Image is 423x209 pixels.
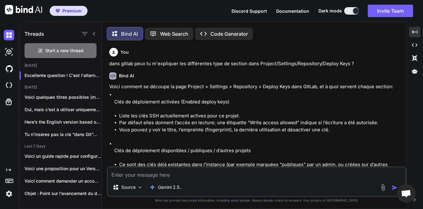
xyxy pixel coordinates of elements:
[119,126,405,134] li: Vous pouvez y voir le titre, l’empreinte (fingerprint), la dernière utilisation et désactiver une...
[121,30,138,38] p: Bind AI
[25,131,101,138] p: Tu n’insères pas la clé “dans Git”...
[25,178,101,184] p: Voici comment demander un accompagnement par un...
[50,6,88,16] button: premiumPremium
[25,153,101,159] p: Voici un guide rapide pour configurer nfsd...
[25,166,101,172] p: Voici une proposition pour un Verse 2:...
[368,5,413,17] button: Invite Team
[25,119,101,125] p: Here’s the English version based on your...
[232,8,267,14] button: Discord Support
[109,83,405,90] p: Voici comment se découpe la page Project > Settings > Repository > Deploy Keys dans GitLab, et à ...
[392,184,398,191] img: icon
[137,185,143,190] img: Pick Models
[210,30,248,38] p: Code Generator
[119,73,134,79] h6: Bind AI
[119,119,405,126] li: Par défaut elles donnent l’accès en lecture; une étiquette “Write access allowed” indique si l’éc...
[20,85,101,90] h2: [DATE]
[20,144,101,149] h2: Last 7 Days
[5,5,42,14] img: Bind AI
[56,9,60,13] img: premium
[276,8,309,14] button: Documentation
[119,112,405,120] li: Liste les clés SSH actuellement actives pour ce projet.
[114,98,405,106] p: Clés de déploiement activées (Enabled deploy keys)
[4,189,14,199] img: settings
[20,63,101,68] h2: [DATE]
[107,198,406,203] p: Bind can provide inaccurate information, including about people. Always double-check its answers....
[25,203,101,209] p: Romantic Progressive House / Pop Dance (soft...
[4,30,14,40] img: darkChat
[4,80,14,91] img: cloudideIcon
[45,48,83,54] span: Start a new thread
[158,184,182,190] p: Gemini 2.5..
[25,94,101,100] p: Voici quelques titres possibles (mon préféré en...
[4,47,14,57] img: darkAi-studio
[25,107,101,113] p: Oui, mais c’est à utiliser uniquement en...
[121,184,136,190] p: Source
[62,8,82,14] span: Premium
[160,30,188,38] p: Web Search
[25,72,101,79] p: Excellente question ! C'est l'alternativ...
[380,184,387,191] img: attachment
[120,49,129,55] h6: You
[397,184,416,203] div: Ouvrir le chat
[149,184,155,190] img: Gemini 2.5 Pro
[114,147,405,154] p: Clés de déploiement disponibles / publiques / d’autres projets
[318,8,342,14] span: Dark mode
[4,63,14,74] img: githubDark
[119,161,405,175] li: Ce sont des clés déjà existantes dans l’instance (par exemple marquées “publiques” par un admin, ...
[25,190,101,197] p: Objet : Point sur l’avancement du dossier...
[25,30,44,38] h1: Threads
[109,60,405,67] p: dans gitlab peux tu m'expliquer les différentes type de section dans Project/Settings/Repository/...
